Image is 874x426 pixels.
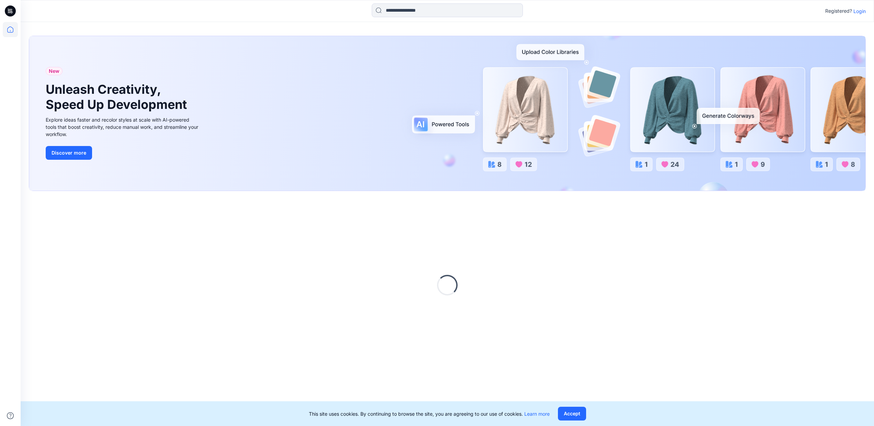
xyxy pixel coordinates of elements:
[49,67,59,75] span: New
[558,407,586,421] button: Accept
[46,146,200,160] a: Discover more
[309,410,550,417] p: This site uses cookies. By continuing to browse the site, you are agreeing to our use of cookies.
[825,7,852,15] p: Registered?
[524,411,550,417] a: Learn more
[853,8,866,15] p: Login
[46,146,92,160] button: Discover more
[46,82,190,112] h1: Unleash Creativity, Speed Up Development
[46,116,200,138] div: Explore ideas faster and recolor styles at scale with AI-powered tools that boost creativity, red...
